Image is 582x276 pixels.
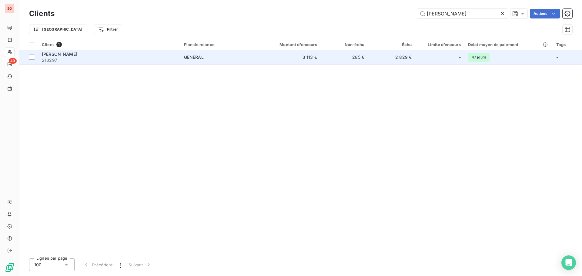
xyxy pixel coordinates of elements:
span: 210297 [42,57,177,63]
div: GENERAL [184,54,204,60]
span: 49 [9,58,17,64]
span: 1 [56,42,62,47]
button: 1 [116,258,125,271]
div: Plan de relance [184,42,254,47]
div: Montant d'encours [261,42,317,47]
td: 285 € [321,50,368,65]
td: 2 829 € [368,50,415,65]
input: Rechercher [417,9,508,18]
div: Open Intercom Messenger [561,255,576,270]
span: 1 [120,262,121,268]
div: Non-échu [324,42,364,47]
span: - [556,55,558,60]
span: 47 jours [468,53,490,62]
div: Délai moyen de paiement [468,42,549,47]
div: SO [5,4,15,13]
button: Précédent [79,258,116,271]
div: Échu [372,42,412,47]
button: Actions [530,9,560,18]
span: Client [42,42,54,47]
div: Tags [556,42,578,47]
button: Filtrer [94,25,122,34]
button: Suivant [125,258,156,271]
button: [GEOGRAPHIC_DATA] [29,25,86,34]
span: 100 [34,262,42,268]
span: [PERSON_NAME] [42,52,77,57]
span: - [459,54,461,60]
h3: Clients [29,8,55,19]
img: Logo LeanPay [5,263,15,272]
td: 3 113 € [257,50,320,65]
div: Limite d’encours [419,42,461,47]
